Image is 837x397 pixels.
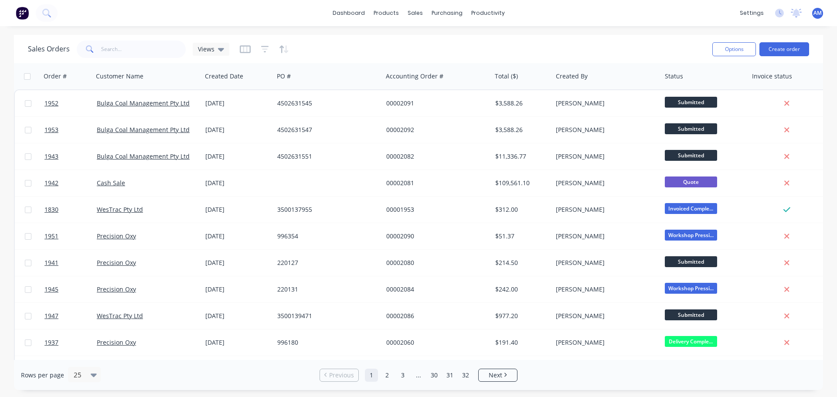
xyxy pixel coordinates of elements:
[205,152,270,161] div: [DATE]
[44,285,58,294] span: 1945
[556,152,653,161] div: [PERSON_NAME]
[44,250,97,276] a: 1941
[205,312,270,320] div: [DATE]
[386,338,483,347] div: 00002060
[320,371,358,380] a: Previous page
[556,179,653,187] div: [PERSON_NAME]
[735,7,768,20] div: settings
[329,371,354,380] span: Previous
[665,309,717,320] span: Submitted
[198,44,214,54] span: Views
[386,285,483,294] div: 00002084
[365,369,378,382] a: Page 1 is your current page
[665,150,717,161] span: Submitted
[97,99,190,107] a: Bulga Coal Management Pty Ltd
[44,312,58,320] span: 1947
[205,126,270,134] div: [DATE]
[495,338,547,347] div: $191.40
[369,7,403,20] div: products
[277,205,374,214] div: 3500137955
[495,232,547,241] div: $51.37
[665,336,717,347] span: Delivery Comple...
[205,258,270,267] div: [DATE]
[97,232,136,240] a: Precision Oxy
[44,90,97,116] a: 1952
[44,170,97,196] a: 1942
[97,285,136,293] a: Precision Oxy
[16,7,29,20] img: Factory
[495,179,547,187] div: $109,561.10
[556,338,653,347] div: [PERSON_NAME]
[44,232,58,241] span: 1951
[277,99,374,108] div: 4502631545
[97,312,143,320] a: WesTrac Pty Ltd
[479,371,517,380] a: Next page
[44,258,58,267] span: 1941
[386,258,483,267] div: 00002080
[459,369,472,382] a: Page 32
[205,285,270,294] div: [DATE]
[44,329,97,356] a: 1937
[386,126,483,134] div: 00002092
[97,126,190,134] a: Bulga Coal Management Pty Ltd
[21,371,64,380] span: Rows per page
[277,338,374,347] div: 996180
[665,72,683,81] div: Status
[328,7,369,20] a: dashboard
[495,152,547,161] div: $11,336.77
[495,99,547,108] div: $3,588.26
[205,179,270,187] div: [DATE]
[277,285,374,294] div: 220131
[813,9,822,17] span: AM
[44,197,97,223] a: 1830
[495,285,547,294] div: $242.00
[495,205,547,214] div: $312.00
[44,205,58,214] span: 1830
[97,152,190,160] a: Bulga Coal Management Pty Ltd
[386,72,443,81] div: Accounting Order #
[665,230,717,241] span: Workshop Pressi...
[44,223,97,249] a: 1951
[495,312,547,320] div: $977.20
[44,72,67,81] div: Order #
[386,152,483,161] div: 00002082
[44,143,97,170] a: 1943
[556,99,653,108] div: [PERSON_NAME]
[712,42,756,56] button: Options
[495,126,547,134] div: $3,588.26
[556,232,653,241] div: [PERSON_NAME]
[44,152,58,161] span: 1943
[44,117,97,143] a: 1953
[44,126,58,134] span: 1953
[205,99,270,108] div: [DATE]
[386,205,483,214] div: 00001953
[665,256,717,267] span: Submitted
[101,41,186,58] input: Search...
[97,179,125,187] a: Cash Sale
[96,72,143,81] div: Customer Name
[44,303,97,329] a: 1947
[412,369,425,382] a: Jump forward
[97,205,143,214] a: WesTrac Pty Ltd
[665,283,717,294] span: Workshop Pressi...
[556,258,653,267] div: [PERSON_NAME]
[665,123,717,134] span: Submitted
[277,152,374,161] div: 4502631551
[277,312,374,320] div: 3500139471
[495,258,547,267] div: $214.50
[205,205,270,214] div: [DATE]
[44,276,97,302] a: 1945
[556,312,653,320] div: [PERSON_NAME]
[44,179,58,187] span: 1942
[495,72,518,81] div: Total ($)
[277,126,374,134] div: 4502631547
[277,232,374,241] div: 996354
[665,203,717,214] span: Invoiced Comple...
[556,205,653,214] div: [PERSON_NAME]
[316,369,521,382] ul: Pagination
[556,285,653,294] div: [PERSON_NAME]
[97,258,136,267] a: Precision Oxy
[277,72,291,81] div: PO #
[556,72,588,81] div: Created By
[44,356,97,382] a: 1925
